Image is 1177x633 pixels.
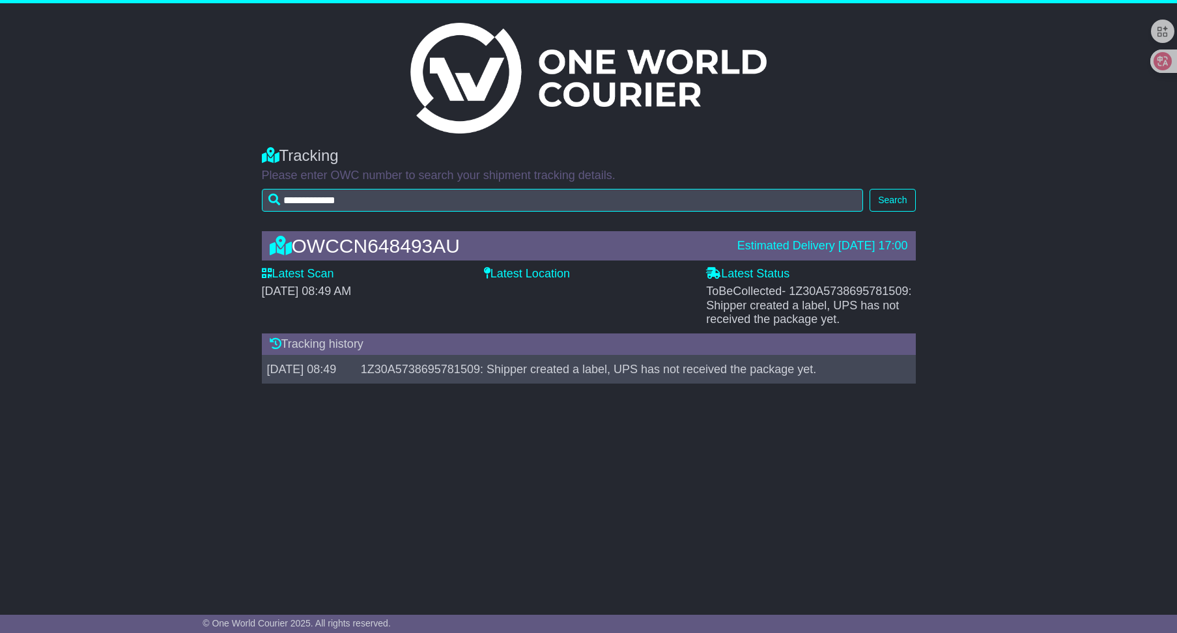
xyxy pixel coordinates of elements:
button: Search [870,189,915,212]
img: Light [410,23,766,134]
td: 1Z30A5738695781509: Shipper created a label, UPS has not received the package yet. [356,356,903,384]
td: [DATE] 08:49 [262,356,356,384]
label: Latest Status [706,267,789,281]
label: Latest Scan [262,267,334,281]
div: Estimated Delivery [DATE] 17:00 [737,239,908,253]
span: ToBeCollected [706,285,911,326]
div: OWCCN648493AU [263,235,731,257]
span: - 1Z30A5738695781509: Shipper created a label, UPS has not received the package yet. [706,285,911,326]
span: [DATE] 08:49 AM [262,285,352,298]
div: Tracking [262,147,916,165]
div: Tracking history [262,333,916,356]
label: Latest Location [484,267,570,281]
span: © One World Courier 2025. All rights reserved. [203,618,391,628]
p: Please enter OWC number to search your shipment tracking details. [262,169,916,183]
